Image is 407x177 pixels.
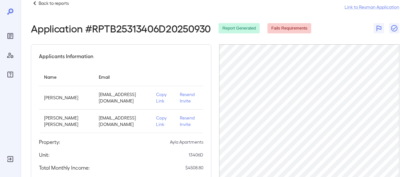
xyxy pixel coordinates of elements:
p: Copy Link [156,115,169,128]
h2: Application # RPTB25313406D20250930 [31,22,211,34]
button: Close Report [389,23,399,33]
a: Link to Resman Application [345,4,399,10]
h5: Total Monthly Income: [39,164,90,172]
div: Manage Users [5,50,15,60]
div: Log Out [5,154,15,164]
th: Name [39,68,94,86]
p: [PERSON_NAME] [PERSON_NAME] [44,115,88,128]
span: Report Generated [218,25,260,31]
table: simple table [39,68,203,133]
h5: Property: [39,138,60,146]
p: $ 4508.80 [185,164,203,171]
p: Resend Invite [180,91,198,104]
p: [EMAIL_ADDRESS][DOMAIN_NAME] [99,91,146,104]
th: Email [94,68,151,86]
span: Fails Requirements [267,25,311,31]
p: [PERSON_NAME] [44,94,88,101]
div: Reports [5,31,15,41]
h5: Unit: [39,151,50,159]
p: [EMAIL_ADDRESS][DOMAIN_NAME] [99,115,146,128]
button: Flag Report [374,23,384,33]
div: FAQ [5,69,15,80]
p: Ayla Apartments [170,139,203,145]
h5: Applicants Information [39,52,93,60]
p: 13406D [189,152,203,158]
p: Copy Link [156,91,169,104]
p: Resend Invite [180,115,198,128]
